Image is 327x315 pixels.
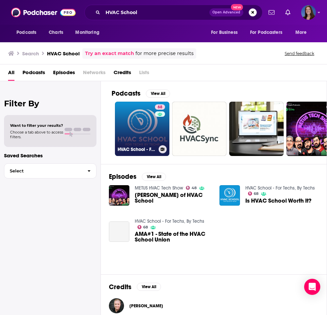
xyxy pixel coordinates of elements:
a: CreditsView All [109,283,161,291]
span: Open Advanced [212,11,240,14]
a: METUS HVAC Tech Show [135,185,183,191]
span: Select [4,169,82,173]
p: Saved Searches [4,152,96,159]
input: Search podcasts, credits, & more... [103,7,209,18]
a: 68 [137,225,148,229]
span: [PERSON_NAME] of HVAC School [135,192,211,204]
h3: HVAC School - For Techs, By Techs [118,147,156,152]
span: 68 [254,192,258,195]
button: Show profile menu [301,5,316,20]
span: More [295,28,307,37]
a: Podcasts [23,67,45,81]
button: open menu [12,26,45,39]
a: 68 [155,104,165,110]
h2: Credits [109,283,131,291]
a: EpisodesView All [109,172,166,181]
img: Is HVAC School Worth It? [219,185,240,206]
span: 48 [192,187,197,190]
span: [PERSON_NAME] [129,303,163,309]
h3: HVAC School [47,50,80,57]
a: Charts [44,26,67,39]
span: Charts [49,28,63,37]
div: Open Intercom Messenger [304,279,320,295]
span: 68 [143,226,148,229]
a: AMA#1 - State of the HVAC School Union [109,221,129,242]
a: HVAC School - For Techs, By Techs [135,218,204,224]
h2: Episodes [109,172,136,181]
span: For Podcasters [250,28,282,37]
a: Bryan Orr [129,303,163,309]
button: open menu [206,26,246,39]
a: Show notifications dropdown [283,7,293,18]
a: Episodes [53,67,75,81]
span: Podcasts [16,28,36,37]
span: New [231,4,243,10]
img: User Profile [301,5,316,20]
a: HVAC School - For Techs, By Techs [245,185,315,191]
a: Bryan Orr of HVAC School [135,192,211,204]
span: for more precise results [135,50,194,57]
a: 68HVAC School - For Techs, By Techs [115,102,169,156]
img: Bryan Orr [109,298,124,313]
a: Credits [114,67,131,81]
button: View All [142,173,166,181]
h3: Search [22,50,39,57]
button: open menu [291,26,315,39]
span: Lists [139,67,149,81]
button: Select [4,163,96,178]
div: Search podcasts, credits, & more... [84,5,262,20]
button: open menu [71,26,108,39]
h2: Podcasts [112,89,140,98]
span: Networks [83,67,106,81]
a: Try an exact match [85,50,134,57]
span: Want to filter your results? [10,123,63,128]
button: View All [137,283,161,291]
button: open menu [246,26,292,39]
img: Podchaser - Follow, Share and Rate Podcasts [11,6,76,19]
img: Bryan Orr of HVAC School [109,185,129,206]
span: Choose a tab above to access filters. [10,130,63,139]
a: 68 [248,192,259,196]
a: 48 [186,186,197,190]
button: View All [146,90,170,98]
button: Send feedback [283,51,316,56]
span: Logged in as emmadonovan [301,5,316,20]
h2: Filter By [4,99,96,108]
span: For Business [211,28,238,37]
a: PodcastsView All [112,89,170,98]
a: Show notifications dropdown [266,7,277,18]
a: All [8,67,14,81]
span: Monitoring [75,28,99,37]
button: Open AdvancedNew [209,8,243,16]
a: AMA#1 - State of the HVAC School Union [135,231,211,243]
span: 68 [158,104,162,111]
a: Is HVAC School Worth It? [245,198,312,204]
